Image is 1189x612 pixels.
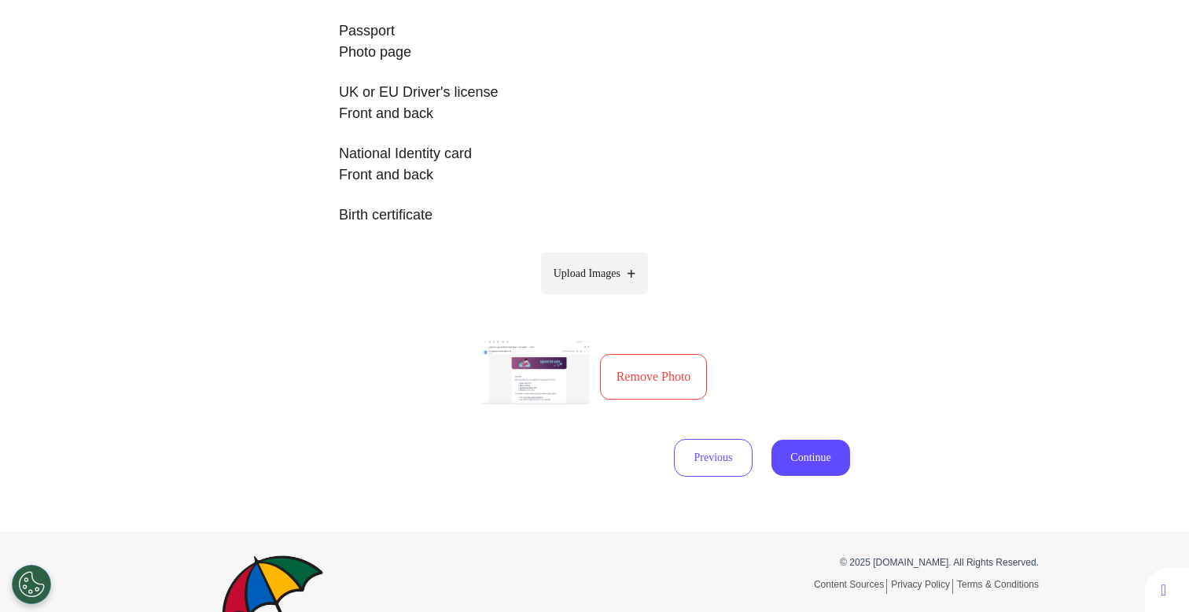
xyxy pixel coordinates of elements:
p: UK or EU Driver's license Front and back [339,82,850,124]
img: Preview 1 [482,340,591,404]
a: Terms & Conditions [957,579,1039,590]
button: Previous [674,439,753,477]
p: National Identity card Front and back [339,143,850,186]
button: Remove Photo [600,354,708,400]
p: © 2025 [DOMAIN_NAME]. All Rights Reserved. [606,555,1039,570]
p: Passport Photo page [339,20,850,63]
button: Continue [771,440,850,476]
button: Open Preferences [12,565,51,604]
a: Content Sources [814,579,887,594]
span: Upload Images [554,265,620,282]
p: Birth certificate [339,205,850,226]
a: Privacy Policy [891,579,953,594]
